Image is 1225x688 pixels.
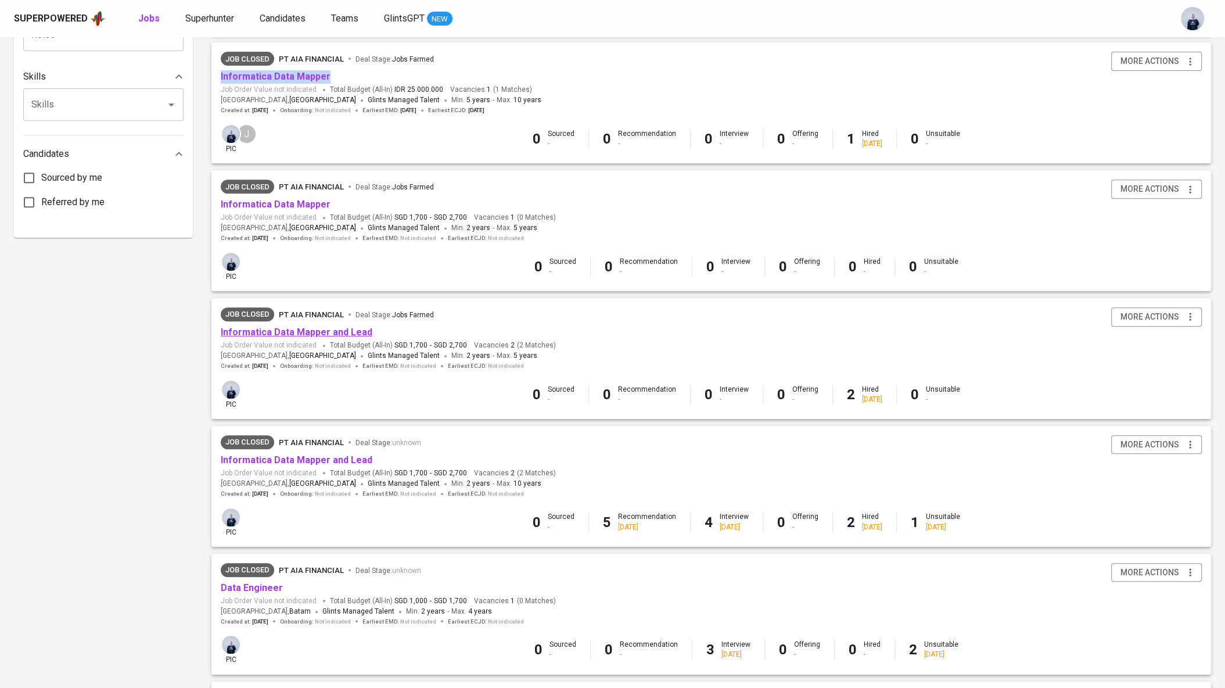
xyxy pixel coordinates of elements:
[221,180,274,193] div: Unable to source suitable candidates after 14 days
[466,479,490,488] span: 2 years
[260,13,306,24] span: Candidates
[909,642,917,658] b: 2
[474,596,556,606] span: Vacancies ( 0 Matches )
[466,96,490,104] span: 5 years
[280,618,351,626] span: Onboarding :
[280,106,351,114] span: Onboarding :
[330,468,467,478] span: Total Budget (All-In)
[792,129,818,149] div: Offering
[721,267,750,277] div: -
[618,395,676,404] div: -
[448,234,524,242] span: Earliest ECJD :
[1181,7,1204,30] img: annisa@glints.com
[618,512,676,532] div: Recommendation
[355,311,434,319] span: Deal Stage :
[549,257,576,277] div: Sourced
[849,259,857,275] b: 0
[509,341,515,350] span: 2
[548,139,574,149] div: -
[221,454,372,465] a: Informatica Data Mapper and Lead
[792,385,818,404] div: Offering
[721,640,750,660] div: Interview
[434,341,467,350] span: SGD 2,700
[448,618,524,626] span: Earliest ECJD :
[794,267,820,277] div: -
[362,490,436,498] span: Earliest EMD :
[779,642,787,658] b: 0
[221,362,268,370] span: Created at :
[705,386,713,403] b: 0
[221,327,372,338] a: Informatica Data Mapper and Lead
[862,395,882,404] div: [DATE]
[384,13,425,24] span: GlintsGPT
[23,147,69,161] p: Candidates
[430,213,432,223] span: -
[794,640,820,660] div: Offering
[434,213,467,223] span: SGD 2,700
[252,234,268,242] span: [DATE]
[289,223,356,234] span: [GEOGRAPHIC_DATA]
[451,479,490,488] span: Min.
[618,129,676,149] div: Recommendation
[222,636,240,654] img: annisa@glints.com
[493,478,494,490] span: -
[315,490,351,498] span: Not indicated
[1111,307,1202,327] button: more actions
[864,640,881,660] div: Hired
[864,257,881,277] div: Hired
[548,385,574,404] div: Sourced
[221,635,241,665] div: pic
[1120,182,1179,196] span: more actions
[279,566,344,575] span: PT AIA FINANCIAL
[488,618,524,626] span: Not indicated
[911,514,919,531] b: 1
[362,618,436,626] span: Earliest EMD :
[430,341,432,350] span: -
[720,385,749,404] div: Interview
[720,512,749,532] div: Interview
[794,650,820,660] div: -
[421,607,445,615] span: 2 years
[221,106,268,114] span: Created at :
[474,468,556,478] span: Vacancies ( 2 Matches )
[620,650,678,660] div: -
[221,618,268,626] span: Created at :
[497,479,541,488] span: Max.
[705,131,713,147] b: 0
[221,52,274,66] div: Job already placed by Glints
[280,362,351,370] span: Onboarding :
[222,508,240,526] img: annisa@glints.com
[792,139,818,149] div: -
[493,223,494,234] span: -
[252,490,268,498] span: [DATE]
[847,514,855,531] b: 2
[534,642,543,658] b: 0
[368,96,440,104] span: Glints Managed Talent
[434,596,467,606] span: SGD 1,700
[448,362,524,370] span: Earliest ECJD :
[330,85,443,95] span: Total Budget (All-In)
[779,259,787,275] b: 0
[485,85,491,95] span: 1
[548,129,574,149] div: Sourced
[497,224,537,232] span: Max.
[474,213,556,223] span: Vacancies ( 0 Matches )
[392,311,434,319] span: Jobs Farmed
[279,438,344,447] span: PT AIA FINANCIAL
[509,596,515,606] span: 1
[315,618,351,626] span: Not indicated
[618,385,676,404] div: Recommendation
[406,607,445,615] span: Min.
[221,490,268,498] span: Created at :
[706,259,714,275] b: 0
[451,224,490,232] span: Min.
[434,468,467,478] span: SGD 2,700
[466,224,490,232] span: 2 years
[777,386,785,403] b: 0
[549,650,576,660] div: -
[1111,563,1202,582] button: more actions
[23,142,184,166] div: Candidates
[222,381,240,399] img: annisa@glints.com
[279,310,344,319] span: PT AIA FINANCIAL
[509,213,515,223] span: 1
